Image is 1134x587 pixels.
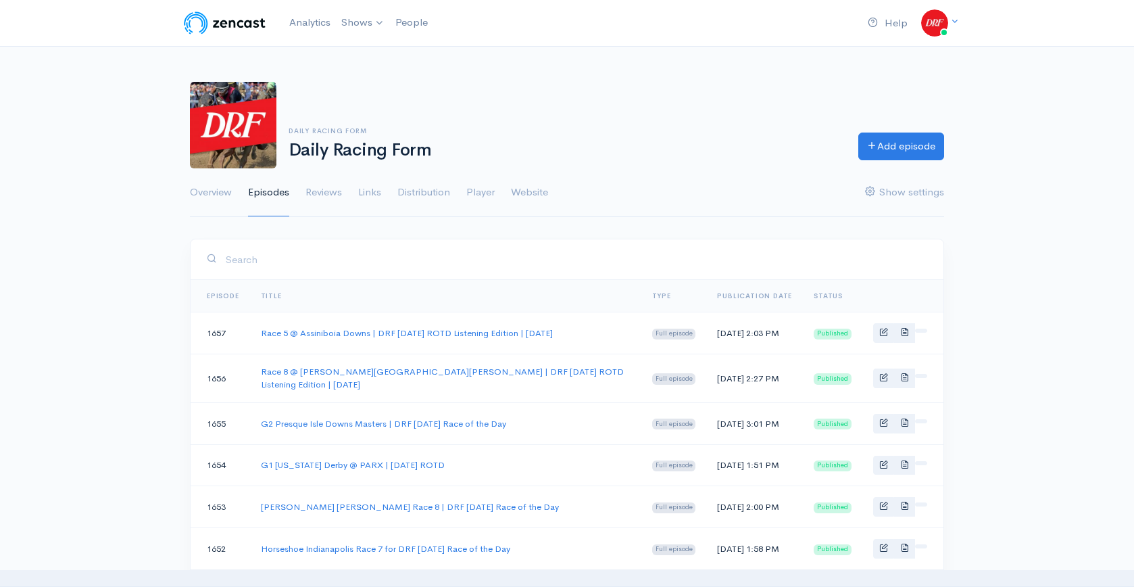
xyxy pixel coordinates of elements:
[289,141,842,160] h1: Daily Racing Form
[921,9,948,37] img: ...
[717,291,792,300] a: Publication date
[915,461,927,465] a: Share episode
[191,312,250,354] td: 1657
[873,539,927,559] div: Basic example
[873,497,927,517] div: Basic example
[706,402,803,444] td: [DATE] 3:01 PM
[248,168,289,217] a: Episodes
[814,544,852,555] span: Published
[652,461,696,471] span: Full episode
[915,419,927,423] a: Share episode
[261,291,282,300] a: Title
[706,444,803,486] td: [DATE] 1:51 PM
[865,168,944,217] a: Show settings
[879,501,888,510] span: Edit episode
[900,418,909,427] span: Episode transcription
[511,168,548,217] a: Website
[873,369,927,388] div: Basic example
[814,461,852,471] span: Published
[284,8,336,37] a: Analytics
[261,501,559,513] a: [PERSON_NAME] [PERSON_NAME] Race 8 | DRF [DATE] Race of the Day
[390,8,433,37] a: People
[191,528,250,570] td: 1652
[652,291,671,300] a: Type
[814,291,843,300] span: Status
[900,327,909,336] span: Episode transcription
[879,543,888,552] span: Edit episode
[652,544,696,555] span: Full episode
[225,245,927,273] input: Search
[814,329,852,339] span: Published
[873,414,927,433] div: Basic example
[915,374,927,378] a: Share episode
[879,460,888,469] span: Edit episode
[289,127,842,135] h6: Daily Racing Form
[652,502,696,513] span: Full episode
[191,354,250,402] td: 1656
[336,8,390,38] a: Shows
[862,9,913,38] a: Help
[652,419,696,429] span: Full episode
[814,373,852,384] span: Published
[261,327,553,339] a: Race 5 @ Assiniboia Downs | DRF [DATE] ROTD Listening Edition | [DATE]
[261,418,506,429] a: G2 Presque Isle Downs Masters | DRF [DATE] Race of the Day
[397,168,450,217] a: Distribution
[900,501,909,510] span: Episode transcription
[191,486,250,528] td: 1653
[706,528,803,570] td: [DATE] 1:58 PM
[652,373,696,384] span: Full episode
[858,133,944,160] a: Add episode
[207,291,239,300] a: Episode
[191,444,250,486] td: 1654
[915,329,927,333] a: Share episode
[261,459,445,471] a: G1 [US_STATE] Derby @ PARX | [DATE] ROTD
[466,168,495,217] a: Player
[873,323,927,343] div: Basic example
[706,354,803,402] td: [DATE] 2:27 PM
[706,312,803,354] td: [DATE] 2:03 PM
[261,366,624,391] a: Race 8 @ [PERSON_NAME][GEOGRAPHIC_DATA][PERSON_NAME] | DRF [DATE] ROTD Listening Edition | [DATE]
[900,373,909,381] span: Episode transcription
[915,544,927,548] a: Share episode
[182,9,268,37] img: ZenCast Logo
[652,329,696,339] span: Full episode
[191,402,250,444] td: 1655
[305,168,342,217] a: Reviews
[261,543,510,555] a: Horseshoe Indianapolis Race 7 for DRF [DATE] Race of the Day
[814,502,852,513] span: Published
[915,502,927,507] a: Share episode
[706,486,803,528] td: [DATE] 2:00 PM
[879,418,888,427] span: Edit episode
[879,373,888,381] span: Edit episode
[900,460,909,469] span: Episode transcription
[358,168,381,217] a: Links
[190,168,232,217] a: Overview
[814,419,852,429] span: Published
[879,327,888,336] span: Edit episode
[900,543,909,552] span: Episode transcription
[873,456,927,475] div: Basic example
